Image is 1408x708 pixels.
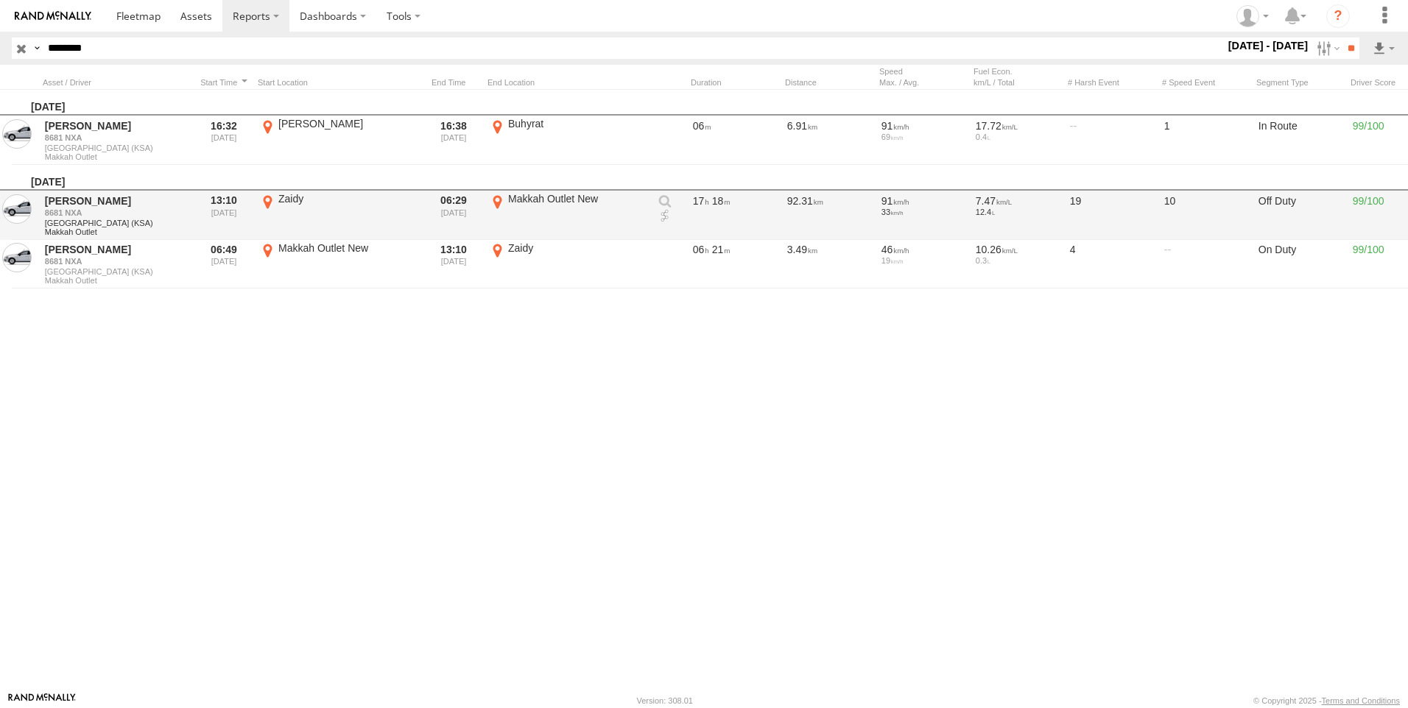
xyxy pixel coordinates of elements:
[693,244,709,255] span: 06
[976,194,1060,208] div: 7.47
[31,38,43,59] label: Search Query
[1068,241,1156,287] div: 4
[45,119,188,132] a: [PERSON_NAME]
[45,132,188,143] a: 8681 NXA
[881,119,965,132] div: 91
[785,192,873,238] div: 92.31
[508,117,647,130] div: Buhyrat
[976,132,1060,141] div: 0.4
[785,117,873,163] div: 6.91
[45,219,188,227] span: [GEOGRAPHIC_DATA] (KSA)
[508,192,647,205] div: Makkah Outlet New
[508,241,647,255] div: Zaidy
[45,227,188,236] span: Filter Results to this Group
[45,243,188,256] a: [PERSON_NAME]
[1311,38,1342,59] label: Search Filter Options
[1225,38,1312,54] label: [DATE] - [DATE]
[45,267,188,276] span: [GEOGRAPHIC_DATA] (KSA)
[881,132,965,141] div: 69
[785,77,873,88] div: Click to Sort
[1068,192,1156,238] div: 19
[426,117,482,163] div: Exited after selected date range
[2,119,32,149] a: View Asset in Asset Management
[45,194,188,208] a: [PERSON_NAME]
[976,243,1060,256] div: 10.26
[1256,192,1345,238] div: Off Duty
[976,208,1060,216] div: 12.4
[881,208,965,216] div: 33
[658,209,672,224] a: View on breadcrumb report
[693,120,711,132] span: 06
[1256,117,1345,163] div: In Route
[658,194,672,209] a: View Events
[1162,192,1250,238] div: 10
[487,192,650,238] label: Click to View Event Location
[45,276,188,285] span: Filter Results to this Group
[426,77,482,88] div: Click to Sort
[487,117,650,163] label: Click to View Event Location
[426,192,482,238] div: Exited after selected date range
[258,117,420,163] label: Click to View Event Location
[45,152,188,161] span: Filter Results to this Group
[712,195,731,207] span: 18
[278,241,418,255] div: Makkah Outlet New
[258,192,420,238] label: Click to View Event Location
[881,194,965,208] div: 91
[196,77,252,88] div: Click to Sort
[976,256,1060,265] div: 0.3
[278,117,418,130] div: [PERSON_NAME]
[1231,5,1274,27] div: Abdallah Merwas
[1253,696,1400,705] div: © Copyright 2025 -
[1326,4,1350,28] i: ?
[278,192,418,205] div: Zaidy
[45,208,188,218] a: 8681 NXA
[2,243,32,272] a: View Asset in Asset Management
[881,243,965,256] div: 46
[426,241,482,287] div: Exited after selected date range
[45,256,188,266] a: 8681 NXA
[8,693,76,708] a: Visit our Website
[637,696,693,705] div: Version: 308.01
[1162,117,1250,163] div: 1
[258,241,420,287] label: Click to View Event Location
[976,119,1060,132] div: 17.72
[785,241,873,287] div: 3.49
[196,117,252,163] div: Entered prior to selected date range
[693,195,709,207] span: 17
[881,256,965,265] div: 19
[1256,241,1345,287] div: On Duty
[1322,696,1400,705] a: Terms and Conditions
[2,194,32,224] a: View Asset in Asset Management
[1371,38,1396,59] label: Export results as...
[196,192,252,238] div: Entered prior to selected date range
[45,144,188,152] span: [GEOGRAPHIC_DATA] (KSA)
[712,244,731,255] span: 21
[487,241,650,287] label: Click to View Event Location
[15,11,91,21] img: rand-logo.svg
[196,241,252,287] div: Entered prior to selected date range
